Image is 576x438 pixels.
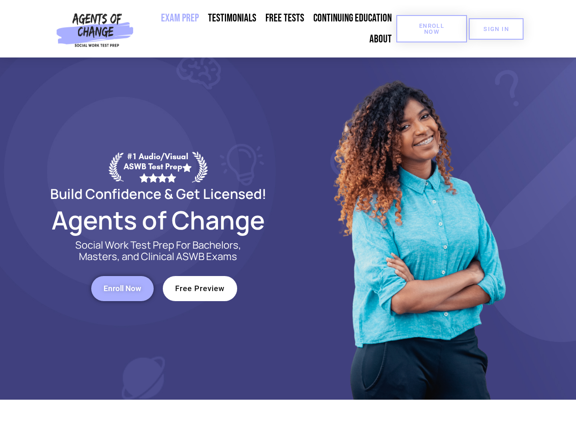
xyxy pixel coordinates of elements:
a: Free Preview [163,276,237,301]
span: Enroll Now [411,23,452,35]
a: Enroll Now [91,276,154,301]
a: SIGN IN [469,18,524,40]
span: Free Preview [175,285,225,292]
a: Continuing Education [309,8,396,29]
a: About [365,29,396,50]
div: #1 Audio/Visual ASWB Test Prep [124,151,192,182]
a: Exam Prep [156,8,203,29]
h2: Agents of Change [28,209,288,230]
a: Enroll Now [396,15,467,42]
a: Testimonials [203,8,261,29]
span: Enroll Now [104,285,141,292]
nav: Menu [137,8,396,50]
p: Social Work Test Prep For Bachelors, Masters, and Clinical ASWB Exams [65,240,252,262]
a: Free Tests [261,8,309,29]
img: Website Image 1 (1) [327,57,509,400]
h2: Build Confidence & Get Licensed! [28,187,288,200]
span: SIGN IN [483,26,509,32]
